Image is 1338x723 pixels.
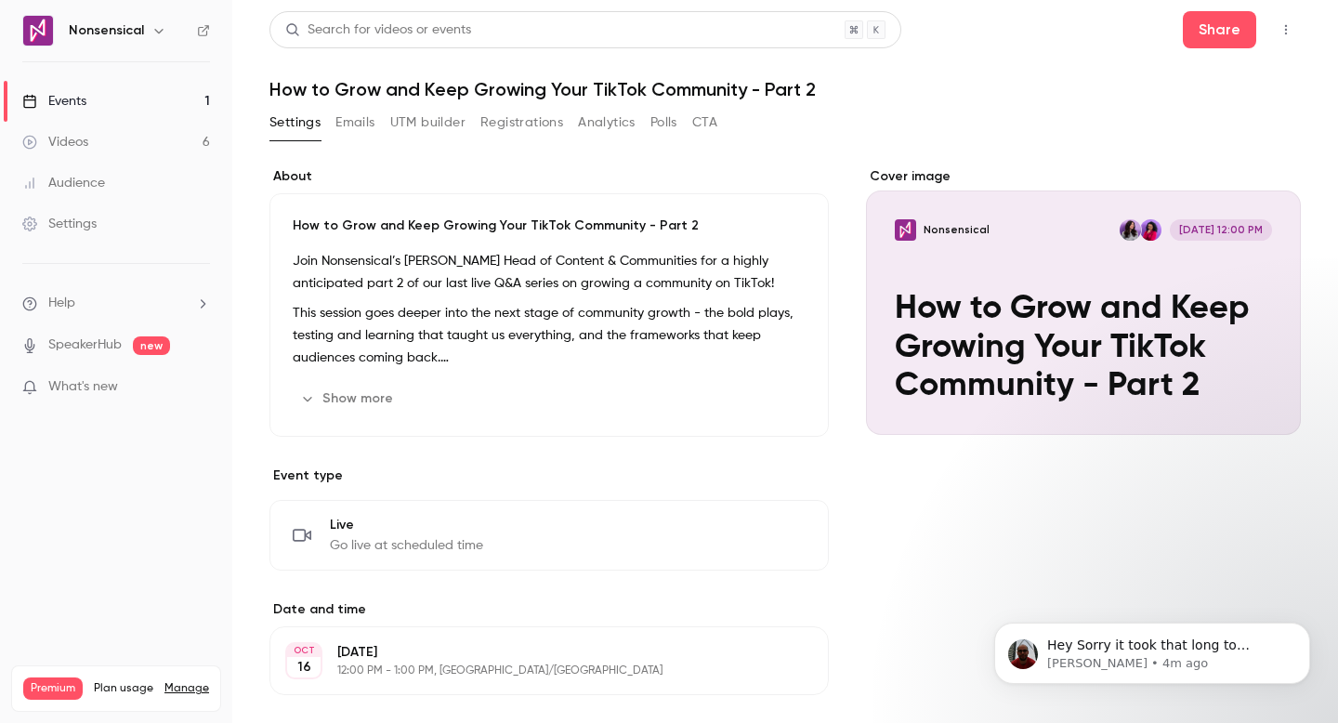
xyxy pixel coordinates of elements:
button: Settings [269,108,321,138]
button: Share [1183,11,1256,48]
span: Premium [23,677,83,700]
div: Events [22,92,86,111]
span: Go live at scheduled time [330,536,483,555]
button: Emails [335,108,374,138]
button: CTA [692,108,717,138]
a: SpeakerHub [48,335,122,355]
button: UTM builder [390,108,466,138]
div: Audience [22,174,105,192]
span: Help [48,294,75,313]
label: About [269,167,829,186]
div: OCT [287,644,321,657]
div: Search for videos or events [285,20,471,40]
a: Manage [164,681,209,696]
button: Polls [650,108,677,138]
li: help-dropdown-opener [22,294,210,313]
span: new [133,336,170,355]
p: Event type [269,467,829,485]
button: Analytics [578,108,636,138]
iframe: Intercom notifications message [966,584,1338,714]
section: Cover image [866,167,1301,435]
p: 16 [297,658,311,677]
div: Videos [22,133,88,151]
span: What's new [48,377,118,397]
button: Show more [293,384,404,414]
p: 12:00 PM - 1:00 PM, [GEOGRAPHIC_DATA]/[GEOGRAPHIC_DATA] [337,664,730,678]
p: This session goes deeper into the next stage of community growth - the bold plays, testing and le... [293,302,806,369]
p: How to Grow and Keep Growing Your TikTok Community - Part 2 [293,217,806,235]
label: Cover image [866,167,1301,186]
h1: How to Grow and Keep Growing Your TikTok Community - Part 2 [269,78,1301,100]
span: Live [330,516,483,534]
button: Registrations [480,108,563,138]
iframe: Noticeable Trigger [188,379,210,396]
h6: Nonsensical [69,21,144,40]
span: Plan usage [94,681,153,696]
p: [DATE] [337,643,730,662]
label: Date and time [269,600,829,619]
div: Settings [22,215,97,233]
img: Nonsensical [23,16,53,46]
p: Join Nonsensical’s [PERSON_NAME] Head of Content & Communities for a highly anticipated part 2 of... [293,250,806,295]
